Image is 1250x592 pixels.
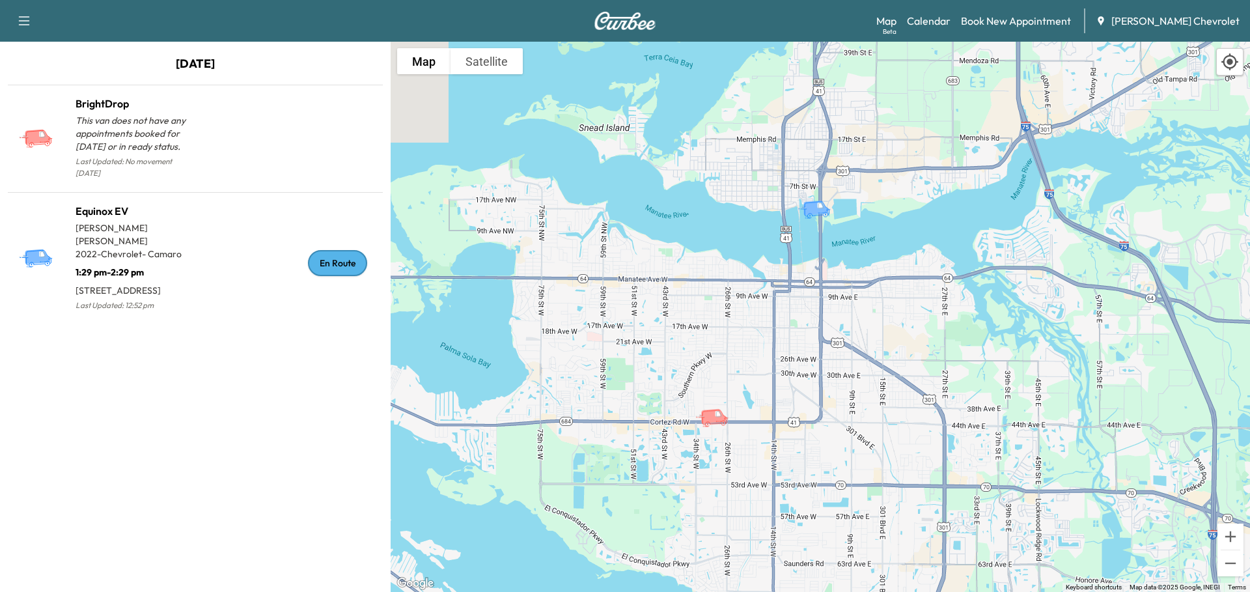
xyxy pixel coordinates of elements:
p: [STREET_ADDRESS] [76,279,195,297]
button: Zoom in [1217,524,1243,550]
gmp-advanced-marker: Equinox EV [797,186,842,209]
button: Show satellite imagery [451,48,523,74]
p: [PERSON_NAME] [PERSON_NAME] [76,221,195,247]
img: Curbee Logo [594,12,656,30]
img: Google [394,575,437,592]
a: Terms (opens in new tab) [1228,584,1246,591]
div: Recenter map [1216,48,1243,76]
h1: Equinox EV [76,203,195,219]
button: Keyboard shortcuts [1066,583,1122,592]
p: This van does not have any appointments booked for [DATE] or in ready status. [76,114,195,153]
h1: BrightDrop [76,96,195,111]
span: [PERSON_NAME] Chevrolet [1111,13,1240,29]
div: Beta [883,27,896,36]
p: Last Updated: No movement [DATE] [76,153,195,182]
p: 2022 - Chevrolet - Camaro [76,247,195,261]
a: Calendar [907,13,951,29]
button: Zoom out [1217,550,1243,576]
span: Map data ©2025 Google, INEGI [1130,584,1220,591]
a: MapBeta [876,13,896,29]
a: Open this area in Google Maps (opens a new window) [394,575,437,592]
button: Show street map [397,48,451,74]
div: En Route [308,250,367,276]
p: 1:29 pm - 2:29 pm [76,261,195,279]
gmp-advanced-marker: BrightDrop [695,395,740,417]
a: Book New Appointment [961,13,1071,29]
p: Last Updated: 12:52 pm [76,297,195,314]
